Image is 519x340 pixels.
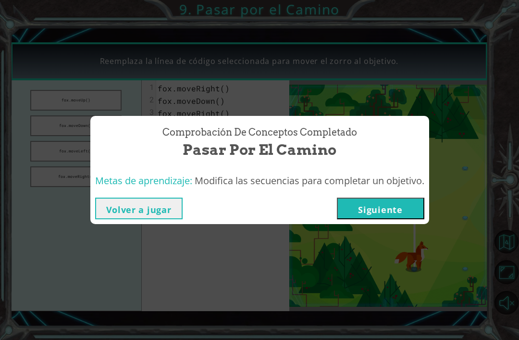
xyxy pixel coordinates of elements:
[162,126,357,139] span: Comprobación de conceptos Completado
[195,174,424,187] span: Modifica las secuencias para completar un objetivo.
[337,198,424,219] button: Siguiente
[183,139,336,160] span: Pasar por el Camino
[95,174,192,187] span: Metas de aprendizaje:
[95,198,183,219] button: Volver a jugar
